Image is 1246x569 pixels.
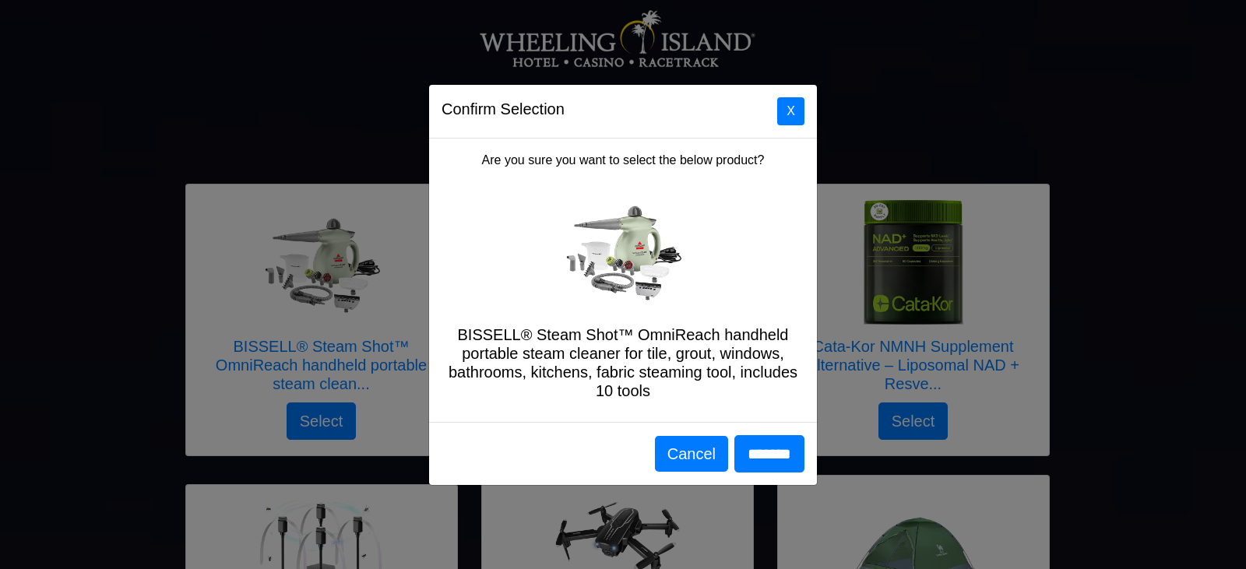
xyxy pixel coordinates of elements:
[777,97,804,125] button: Close
[655,436,728,472] button: Cancel
[442,325,804,400] h5: BISSELL® Steam Shot™ OmniReach handheld portable steam cleaner for tile, grout, windows, bathroom...
[429,139,817,422] div: Are you sure you want to select the below product?
[442,97,565,121] h5: Confirm Selection
[561,194,685,307] img: BISSELL® Steam Shot™ OmniReach handheld portable steam cleaner for tile, grout, windows, bathroom...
